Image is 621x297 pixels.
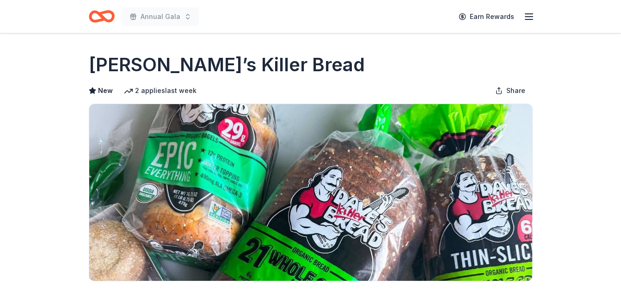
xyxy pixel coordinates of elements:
img: Image for Dave’s Killer Bread [89,104,532,281]
span: Annual Gala [141,11,180,22]
h1: [PERSON_NAME]’s Killer Bread [89,52,365,78]
button: Share [488,81,533,100]
a: Home [89,6,115,27]
div: 2 applies last week [124,85,197,96]
span: New [98,85,113,96]
span: Share [506,85,525,96]
a: Earn Rewards [453,8,520,25]
button: Annual Gala [122,7,199,26]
